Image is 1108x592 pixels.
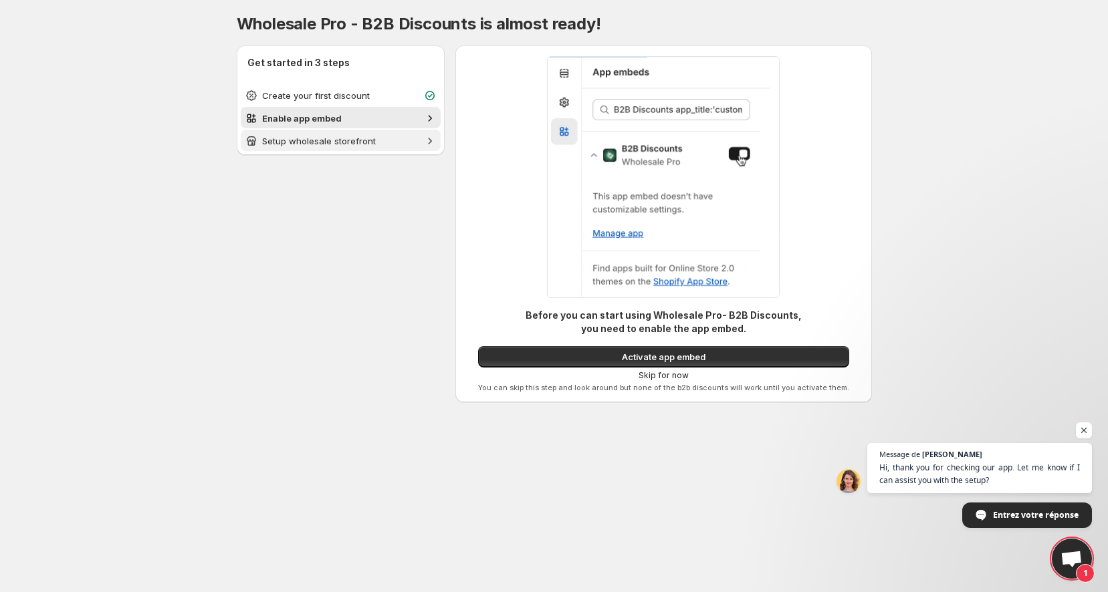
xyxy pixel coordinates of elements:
[478,384,849,392] p: You can skip this step and look around but none of the b2b discounts will work until you activate...
[478,346,849,367] button: Activate app embed
[1076,564,1095,583] span: 1
[879,461,1080,486] span: Hi, thank you for checking our app. Let me know if I can assist you with the setup?
[993,503,1079,527] span: Entrez votre réponse
[1052,539,1092,579] div: Open chat
[622,350,705,363] span: Activate app embed
[922,450,982,458] span: [PERSON_NAME]
[879,450,920,458] span: Message de
[547,56,780,298] img: Wholesale Pro app embed
[247,56,434,69] h2: Get started in 3 steps
[237,13,872,35] h1: Wholesale Pro - B2B Discounts is almost ready!
[262,90,370,101] span: Create your first discount
[523,309,804,335] p: Before you can start using Wholesale Pro- B2B Discounts, you need to enable the app embed.
[262,113,342,124] span: Enable app embed
[639,370,689,381] span: Skip for now
[633,367,694,384] button: Skip for now
[262,136,376,146] span: Setup wholesale storefront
